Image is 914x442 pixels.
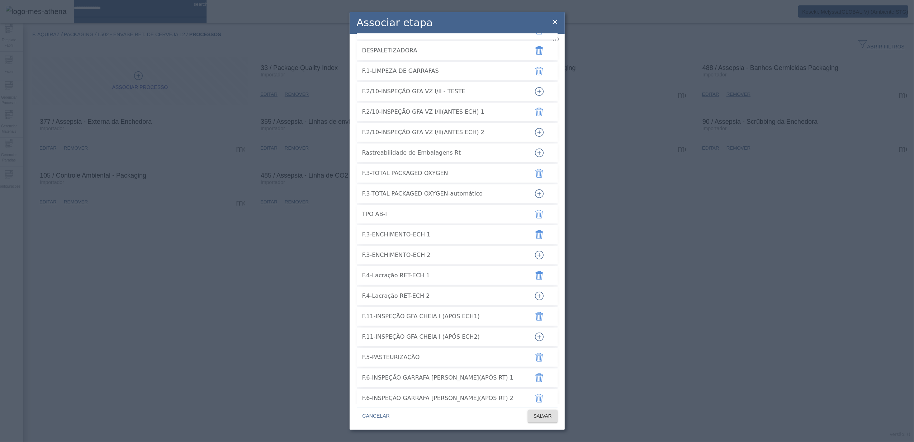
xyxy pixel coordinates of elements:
[362,128,524,137] span: F.2/10-INSPEÇÃO GFA VZ I/II(ANTES ECH) 2
[357,15,433,30] h2: Associar etapa
[362,149,524,157] span: Rastreabilidade de Embalagens Rt
[362,251,524,259] span: F.3-ENCHIMENTO-ECH 2
[362,46,524,55] span: DESPALETIZADORA
[362,67,524,75] span: F.1-LIMPEZA DE GARRAFAS
[528,410,558,423] button: SALVAR
[362,292,524,300] span: F.4-Lacração RET-ECH 2
[362,394,524,403] span: F.6-INSPEÇÃO GARRAFA [PERSON_NAME](APÓS RT) 2
[362,210,524,218] span: TPO AB-I
[534,413,552,420] span: SALVAR
[362,353,524,362] span: F.5-PASTEURIZAÇÃO
[362,312,524,321] span: F.11-INSPEÇÃO GFA CHEIA I (APÓS ECH1)
[362,333,524,341] span: F.11-INSPEÇÃO GFA CHEIA I (APÓS ECH2)
[362,108,524,116] span: F.2/10-INSPEÇÃO GFA VZ I/II(ANTES ECH) 1
[362,230,524,239] span: F.3-ENCHIMENTO-ECH 1
[363,413,390,420] span: CANCELAR
[362,373,524,382] span: F.6-INSPEÇÃO GARRAFA [PERSON_NAME](APÓS RT) 1
[362,271,524,280] span: F.4-Lacração RET-ECH 1
[357,410,396,423] button: CANCELAR
[362,169,524,178] span: F.3-TOTAL PACKAGED OXYGEN
[362,189,524,198] span: F.3-TOTAL PACKAGED OXYGEN-automático
[362,87,524,96] span: F.2/10-INSPEÇÃO GFA VZ I/II - TESTE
